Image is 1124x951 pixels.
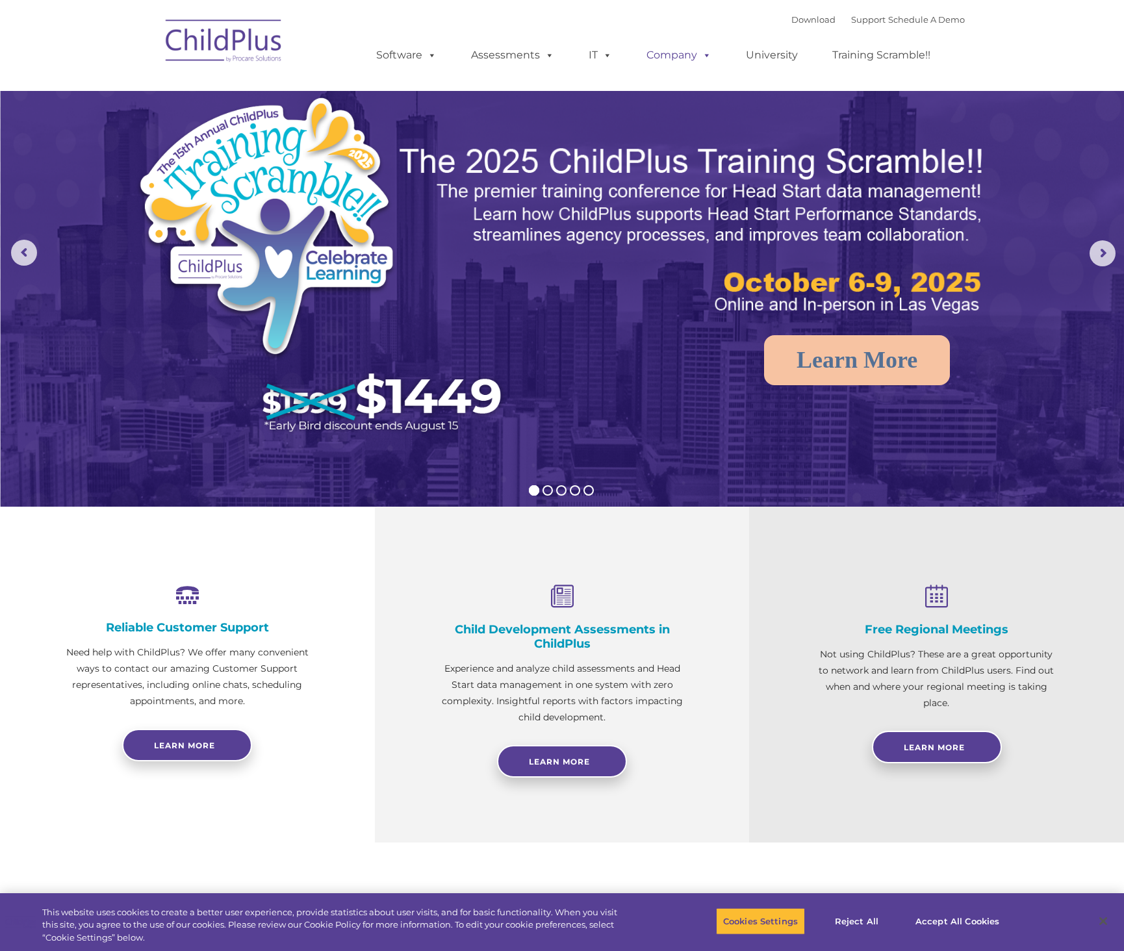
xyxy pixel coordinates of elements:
button: Close [1089,907,1118,935]
p: Not using ChildPlus? These are a great opportunity to network and learn from ChildPlus users. Fin... [814,646,1059,711]
a: Learn more [122,729,252,761]
h3: The Latest News [181,890,541,916]
span: Learn more [154,741,215,750]
p: Need help with ChildPlus? We offer many convenient ways to contact our amazing Customer Support r... [65,644,310,709]
a: Company [633,42,724,68]
a: Training Scramble!! [819,42,943,68]
button: Cookies Settings [716,907,805,935]
img: ChildPlus by Procare Solutions [159,10,289,75]
span: Learn More [904,742,965,752]
a: University [733,42,811,68]
span: Last name [181,86,220,95]
button: Reject All [816,907,897,935]
p: Experience and analyze child assessments and Head Start data management in one system with zero c... [440,661,685,726]
a: Support [851,14,886,25]
a: Download [791,14,836,25]
h4: Child Development Assessments in ChildPlus [440,622,685,651]
a: Learn More [497,745,627,778]
h4: Free Regional Meetings [814,622,1059,637]
span: Phone number [181,139,236,149]
a: Assessments [458,42,567,68]
a: Software [363,42,450,68]
a: Learn More [872,731,1002,763]
span: Learn More [529,757,590,767]
a: Learn More [764,335,950,385]
a: IT [576,42,625,68]
button: Accept All Cookies [908,907,1006,935]
div: This website uses cookies to create a better user experience, provide statistics about user visit... [42,906,619,945]
a: Schedule A Demo [888,14,965,25]
font: | [791,14,965,25]
h4: Reliable Customer Support [65,620,310,635]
